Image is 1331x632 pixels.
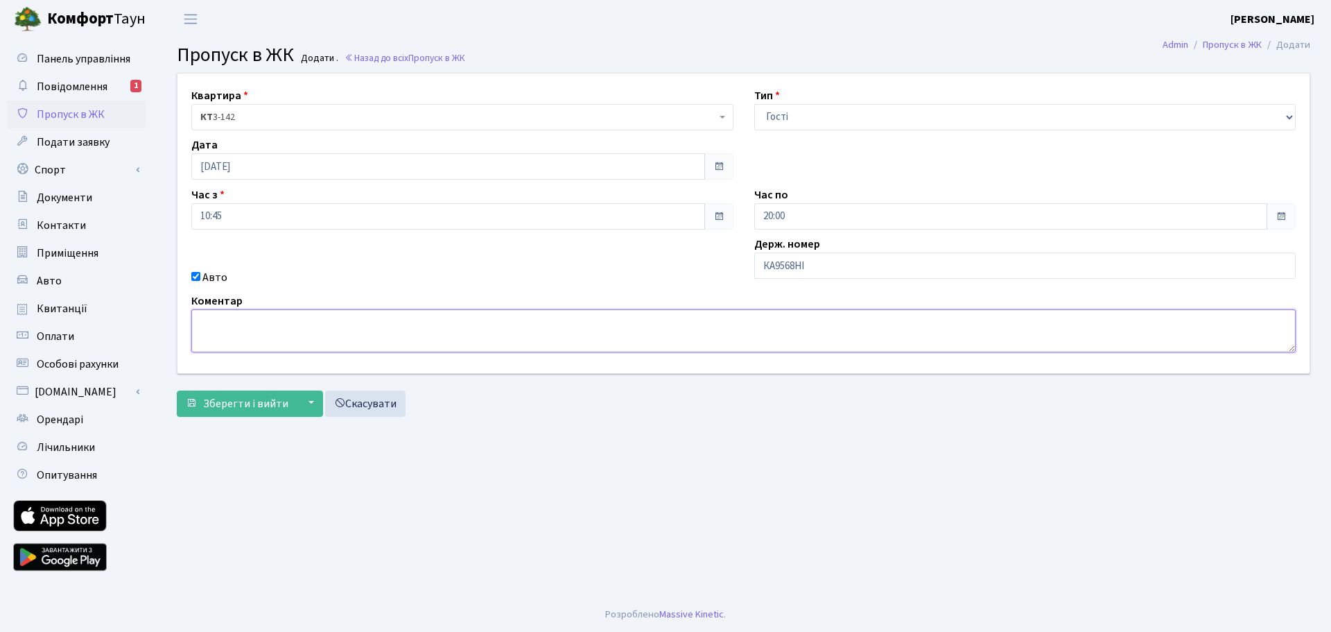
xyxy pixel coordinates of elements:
[7,406,146,434] a: Орендарі
[1142,31,1331,60] nav: breadcrumb
[37,440,95,455] span: Лічильники
[191,293,243,309] label: Коментар
[37,301,87,316] span: Квитанції
[7,323,146,350] a: Оплати
[37,468,97,483] span: Опитування
[37,218,86,233] span: Контакти
[37,357,119,372] span: Особові рахунки
[130,80,141,92] div: 1
[605,607,726,622] div: Розроблено .
[7,212,146,239] a: Контакти
[203,396,288,411] span: Зберегти і вийти
[200,110,716,124] span: <b>КТ</b>&nbsp;&nbsp;&nbsp;&nbsp;3-142
[754,187,788,203] label: Час по
[7,434,146,461] a: Лічильники
[177,41,294,69] span: Пропуск в ЖК
[173,8,208,31] button: Переключити навігацію
[1262,37,1310,53] li: Додати
[47,8,146,31] span: Таун
[408,51,465,65] span: Пропуск в ЖК
[345,51,465,65] a: Назад до всіхПропуск в ЖК
[1163,37,1188,52] a: Admin
[37,135,110,150] span: Подати заявку
[7,378,146,406] a: [DOMAIN_NAME]
[191,87,248,104] label: Квартира
[7,73,146,101] a: Повідомлення1
[202,269,227,286] label: Авто
[7,101,146,128] a: Пропуск в ЖК
[754,253,1296,279] input: AA0001AA
[1230,11,1314,28] a: [PERSON_NAME]
[14,6,42,33] img: logo.png
[659,607,724,622] a: Massive Kinetic
[37,273,62,289] span: Авто
[7,239,146,267] a: Приміщення
[7,295,146,323] a: Квитанції
[1203,37,1262,52] a: Пропуск в ЖК
[177,391,297,417] button: Зберегти і вийти
[7,267,146,295] a: Авто
[200,110,213,124] b: КТ
[37,329,74,344] span: Оплати
[37,246,98,261] span: Приміщення
[7,156,146,184] a: Спорт
[7,128,146,156] a: Подати заявку
[7,184,146,212] a: Документи
[47,8,114,30] b: Комфорт
[37,51,130,67] span: Панель управління
[37,412,83,427] span: Орендарі
[37,107,105,122] span: Пропуск в ЖК
[754,236,820,253] label: Держ. номер
[7,350,146,378] a: Особові рахунки
[191,137,218,153] label: Дата
[37,190,92,205] span: Документи
[1230,12,1314,27] b: [PERSON_NAME]
[191,104,733,130] span: <b>КТ</b>&nbsp;&nbsp;&nbsp;&nbsp;3-142
[298,53,338,65] small: Додати .
[37,79,107,94] span: Повідомлення
[7,461,146,489] a: Опитування
[754,87,780,104] label: Тип
[325,391,406,417] a: Скасувати
[7,45,146,73] a: Панель управління
[191,187,225,203] label: Час з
